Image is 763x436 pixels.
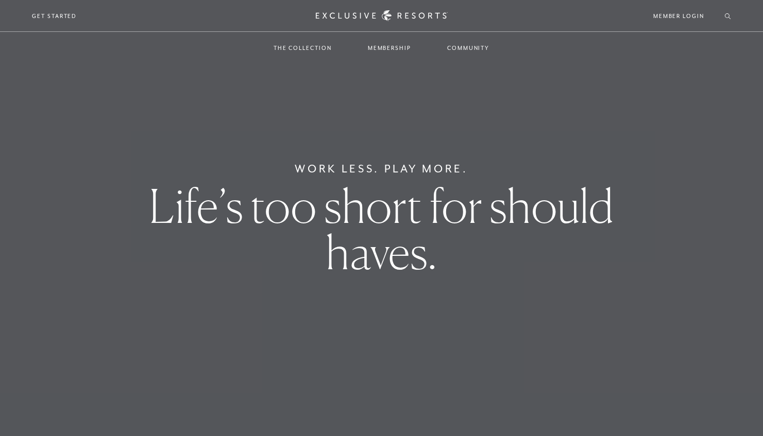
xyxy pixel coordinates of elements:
h6: Work Less. Play More. [295,161,468,177]
a: Community [437,33,500,63]
a: Get Started [32,11,77,21]
a: Member Login [653,11,704,21]
a: The Collection [263,33,342,63]
a: Membership [358,33,421,63]
h1: Life’s too short for should haves. [133,183,630,275]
